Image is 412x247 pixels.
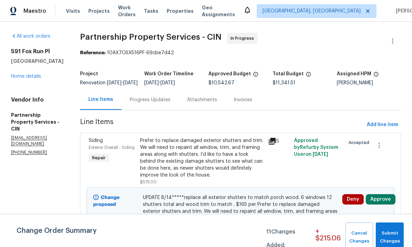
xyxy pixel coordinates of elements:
div: Line Items [88,96,113,103]
h4: Vendor Info [11,96,63,103]
span: [DATE] [160,80,175,85]
div: Attachments [187,96,217,103]
span: Accepted [349,139,372,146]
h5: Work Order Timeline [144,72,194,76]
h5: [GEOGRAPHIC_DATA] [11,58,63,65]
span: Partnership Property Services - CIN [80,33,222,41]
span: Approved by Refurby System User on [294,138,338,157]
a: Home details [11,74,41,79]
div: [PERSON_NAME] [337,80,401,85]
span: Exterior Overall - Siding [89,145,135,150]
div: 10AX7C6X516PF-69cbe7d42 [80,49,401,56]
span: [DATE] [144,80,159,85]
span: Projects [88,8,110,15]
h5: Approved Budget [208,72,251,76]
div: Progress Updates [130,96,170,103]
span: [DATE] [107,80,121,85]
div: Invoices [234,96,252,103]
span: Repair [89,154,108,161]
span: Maestro [23,8,46,15]
span: Renovation [80,80,138,85]
div: 5 [268,137,290,145]
h5: Project [80,72,98,76]
div: Prefer to replace damaged exterior shutters and trim. We will need to repaint all window, trim, a... [140,137,264,179]
a: All work orders [11,34,50,39]
button: Approve [366,194,395,205]
span: Work Orders [118,4,136,18]
chrome_annotation: [EMAIL_ADDRESS][DOMAIN_NAME] [11,136,47,146]
chrome_annotation: [PHONE_NUMBER] [11,150,47,155]
span: The hpm assigned to this work order. [373,72,379,80]
h5: Total Budget [273,72,304,76]
span: The total cost of line items that have been approved by both Opendoor and the Trade Partner. This... [253,72,258,80]
b: Reference: [80,50,106,55]
span: Submit Changes [379,229,400,245]
span: $11,341.51 [273,80,295,85]
span: Visits [66,8,80,15]
button: Add line item [364,118,401,131]
h5: Assigned HPM [337,72,371,76]
span: [DATE] [313,152,328,157]
h2: 591 Fox Run Pl [11,48,63,55]
span: - [107,80,138,85]
span: Add line item [367,121,398,129]
span: Tasks [144,9,158,13]
span: [DATE] [123,80,138,85]
span: [GEOGRAPHIC_DATA], [GEOGRAPHIC_DATA] [263,8,361,15]
span: $10,542.67 [208,80,234,85]
span: Properties [167,8,194,15]
span: Geo Assignments [202,4,235,18]
span: Line Items [80,118,364,131]
span: $575.00 [140,180,157,184]
span: Cancel Changes [349,229,370,245]
span: - [144,80,175,85]
button: Deny [342,194,364,205]
span: Siding [89,138,103,143]
span: UPDATE 8/14*****replace all exterior shutters to match porch wood. 6 windows 12 shutters total an... [143,194,338,236]
span: The total cost of line items that have been proposed by Opendoor. This sum includes line items th... [306,72,311,80]
span: In Progress [230,35,257,42]
h5: Partnership Property Services - CIN [11,112,63,132]
b: Change proposed [93,195,119,207]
